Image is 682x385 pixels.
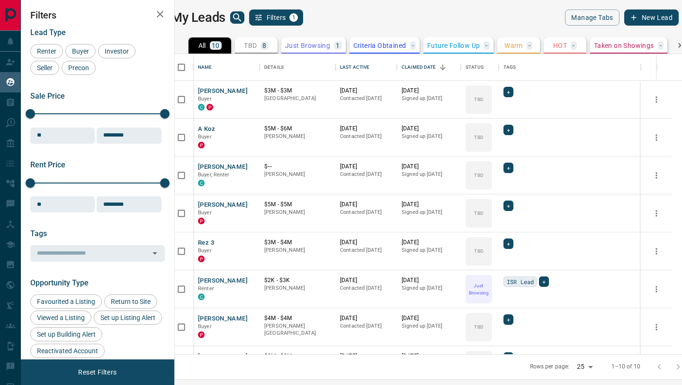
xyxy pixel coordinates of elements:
p: Contacted [DATE] [340,95,392,102]
span: Viewed a Listing [34,314,88,321]
div: + [503,125,513,135]
p: [DATE] [340,163,392,171]
p: [GEOGRAPHIC_DATA] [264,95,331,102]
div: Reactivated Account [30,344,105,358]
button: more [649,168,664,183]
div: condos.ca [198,104,205,110]
p: Warm [504,42,523,49]
div: Favourited a Listing [30,294,102,309]
span: Buyer [198,323,212,330]
p: TBD [474,247,483,255]
span: ISR Lead [507,277,534,286]
p: [DATE] [340,238,392,247]
button: Manage Tabs [565,9,619,26]
button: Rez 3 [198,238,215,247]
p: TBD [474,210,483,217]
div: condos.ca [198,293,205,300]
button: [PERSON_NAME] [198,87,248,96]
p: Contacted [DATE] [340,171,392,178]
p: Signed up [DATE] [402,247,456,254]
p: 1–10 of 10 [611,363,640,371]
div: + [503,352,513,363]
span: Reactivated Account [34,347,101,355]
p: [PERSON_NAME] [264,284,331,292]
p: - [573,42,574,49]
div: Buyer [65,44,96,58]
p: [PERSON_NAME][GEOGRAPHIC_DATA] [264,322,331,337]
button: [PERSON_NAME] [198,163,248,172]
p: TBD [244,42,257,49]
p: [PERSON_NAME] [264,247,331,254]
p: - [412,42,414,49]
p: TBD [474,134,483,141]
div: Claimed Date [402,54,436,81]
div: Renter [30,44,63,58]
p: TBD [474,172,483,179]
p: $--- [264,163,331,171]
div: Last Active [340,54,369,81]
p: [PERSON_NAME] [264,209,331,216]
p: Signed up [DATE] [402,95,456,102]
button: Sort [436,61,449,74]
p: Contacted [DATE] [340,284,392,292]
div: + [503,314,513,325]
div: + [503,201,513,211]
div: property.ca [198,331,205,338]
button: more [649,206,664,220]
p: HOT [553,42,567,49]
p: Contacted [DATE] [340,247,392,254]
span: Buyer [69,47,92,55]
p: Criteria Obtained [353,42,406,49]
p: [DATE] [402,314,456,322]
span: Renter [198,285,214,292]
p: $4M - $4M [264,314,331,322]
p: TBD [474,323,483,330]
span: + [507,201,510,211]
p: [DATE] [340,314,392,322]
button: [PERSON_NAME] [198,352,248,361]
span: + [507,315,510,324]
button: A Koz [198,125,215,134]
p: Signed up [DATE] [402,133,456,140]
div: Name [193,54,260,81]
button: Filters1 [249,9,304,26]
p: - [485,42,487,49]
span: Opportunity Type [30,278,89,287]
div: Tags [499,54,641,81]
span: Sale Price [30,92,65,101]
div: Precon [62,61,96,75]
p: [DATE] [340,276,392,284]
p: [DATE] [340,125,392,133]
h1: My Leads [171,10,225,25]
p: Contacted [DATE] [340,322,392,330]
button: New Lead [624,9,679,26]
div: + [503,163,513,173]
div: Claimed Date [397,54,461,81]
div: property.ca [206,104,213,110]
span: + [507,87,510,97]
span: + [507,163,510,173]
div: Tags [503,54,516,81]
div: Viewed a Listing [30,311,91,325]
div: Last Active [335,54,397,81]
div: property.ca [198,218,205,224]
span: Rent Price [30,160,65,169]
button: search button [230,11,244,24]
button: Reset Filters [72,364,123,380]
p: [DATE] [402,163,456,171]
span: 1 [290,14,297,21]
span: Renter [34,47,60,55]
div: + [539,276,549,287]
span: Investor [101,47,132,55]
span: Set up Listing Alert [97,314,159,321]
p: $5M - $5M [264,201,331,209]
p: $5M - $6M [264,125,331,133]
p: Taken on Showings [594,42,654,49]
p: Signed up [DATE] [402,284,456,292]
button: [PERSON_NAME] [198,201,248,210]
div: 25 [573,360,596,374]
p: $3M - $3M [264,87,331,95]
div: Investor [98,44,135,58]
p: [DATE] [340,87,392,95]
div: Details [260,54,335,81]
